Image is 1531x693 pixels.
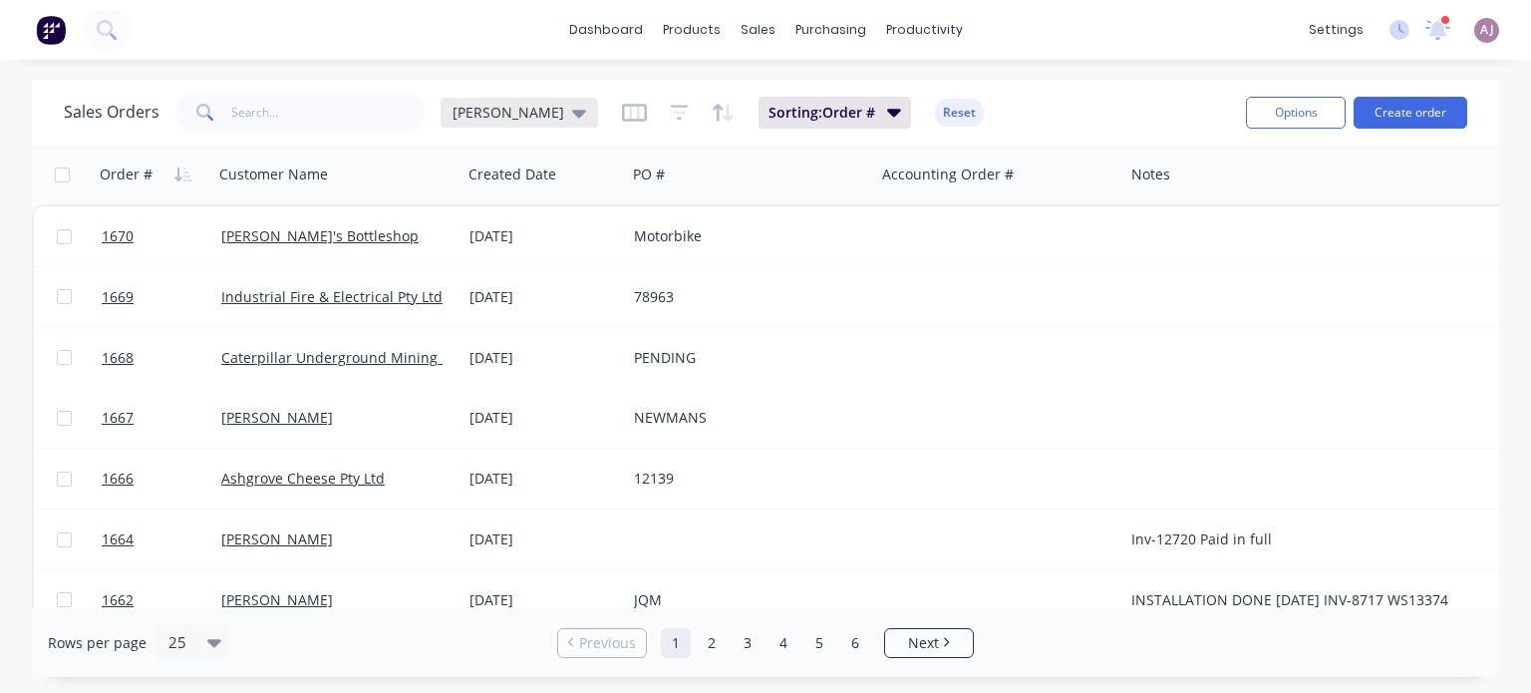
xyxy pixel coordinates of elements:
[221,226,419,245] a: [PERSON_NAME]'s Bottleshop
[221,469,385,488] a: Ashgrove Cheese Pty Ltd
[231,93,426,133] input: Search...
[935,99,984,127] button: Reset
[785,15,876,45] div: purchasing
[1131,590,1494,610] div: INSTALLATION DONE [DATE] INV-8717 WS13374
[102,226,134,246] span: 1670
[653,15,731,45] div: products
[221,408,333,427] a: [PERSON_NAME]
[102,510,221,569] a: 1664
[768,103,875,123] span: Sorting: Order #
[731,15,785,45] div: sales
[64,103,159,122] h1: Sales Orders
[102,449,221,509] a: 1666
[1354,97,1467,129] button: Create order
[661,628,691,658] a: Page 1 is your current page
[102,570,221,630] a: 1662
[469,529,618,549] div: [DATE]
[221,590,333,609] a: [PERSON_NAME]
[221,287,443,306] a: Industrial Fire & Electrical Pty Ltd
[759,97,911,129] button: Sorting:Order #
[634,408,855,428] div: NEWMANS
[634,287,855,307] div: 78963
[100,165,153,184] div: Order #
[633,165,665,184] div: PO #
[469,226,618,246] div: [DATE]
[908,633,939,653] span: Next
[882,165,1014,184] div: Accounting Order #
[48,633,147,653] span: Rows per page
[634,469,855,489] div: 12139
[102,529,134,549] span: 1664
[579,633,636,653] span: Previous
[468,165,556,184] div: Created Date
[804,628,834,658] a: Page 5
[102,388,221,448] a: 1667
[36,15,66,45] img: Factory
[469,408,618,428] div: [DATE]
[469,348,618,368] div: [DATE]
[102,408,134,428] span: 1667
[634,348,855,368] div: PENDING
[697,628,727,658] a: Page 2
[559,15,653,45] a: dashboard
[885,633,973,653] a: Next page
[102,267,221,327] a: 1669
[102,348,134,368] span: 1668
[1480,21,1494,39] span: AJ
[768,628,798,658] a: Page 4
[453,102,564,123] span: [PERSON_NAME]
[1131,165,1170,184] div: Notes
[840,628,870,658] a: Page 6
[469,590,618,610] div: [DATE]
[102,469,134,489] span: 1666
[102,328,221,388] a: 1668
[634,226,855,246] div: Motorbike
[221,529,333,548] a: [PERSON_NAME]
[102,287,134,307] span: 1669
[634,590,855,610] div: JQM
[1299,15,1374,45] div: settings
[558,633,646,653] a: Previous page
[876,15,973,45] div: productivity
[549,628,982,658] ul: Pagination
[102,590,134,610] span: 1662
[1246,97,1346,129] button: Options
[1131,529,1494,549] div: Inv-12720 Paid in full
[469,287,618,307] div: [DATE]
[469,469,618,489] div: [DATE]
[219,165,328,184] div: Customer Name
[102,206,221,266] a: 1670
[221,348,486,367] a: Caterpillar Underground Mining Pty Ltd
[733,628,763,658] a: Page 3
